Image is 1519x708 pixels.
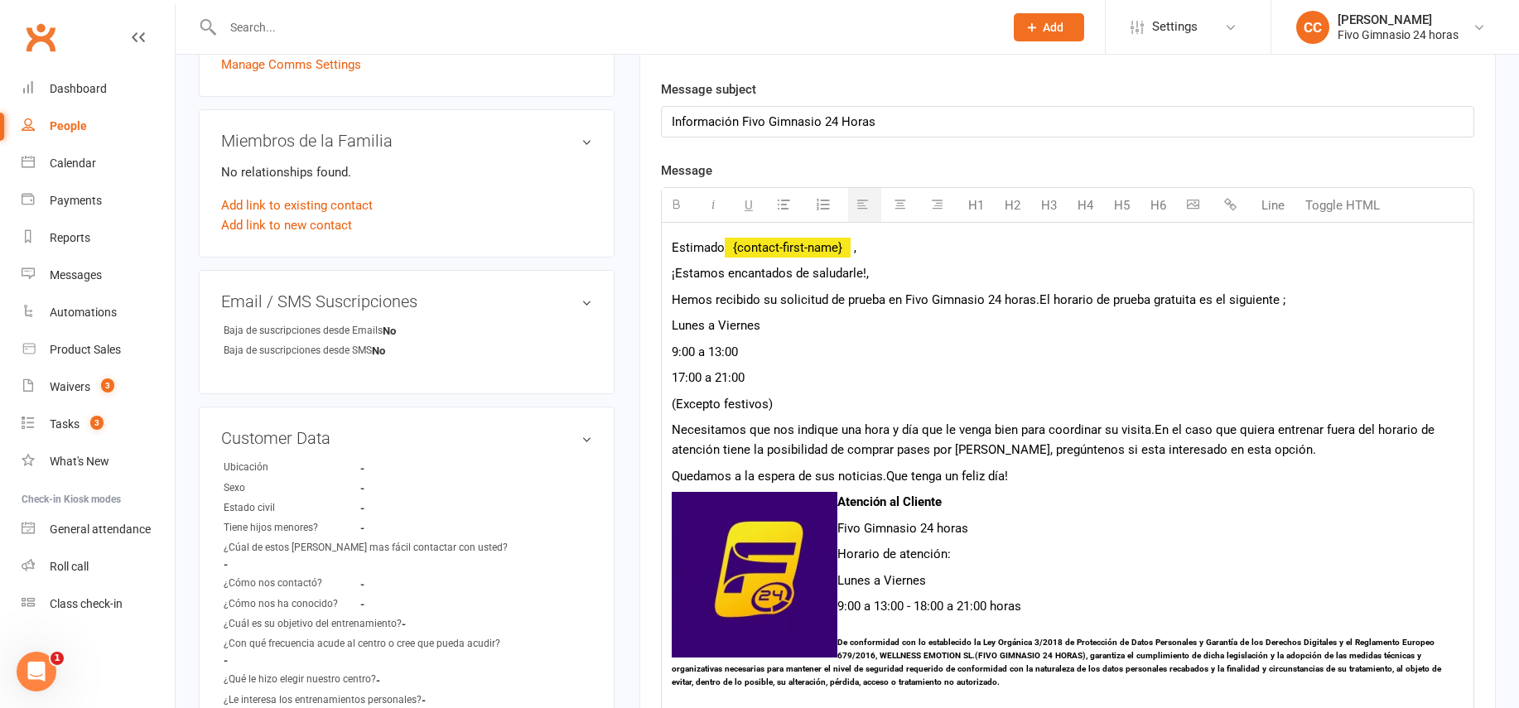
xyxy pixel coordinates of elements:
[22,331,175,368] a: Product Sales
[221,429,592,447] h3: Customer Data
[51,652,64,665] span: 1
[672,266,869,281] span: ¡Estamos encantados de saludarle!,
[1014,13,1084,41] button: Add
[885,188,919,222] button: Center
[383,325,478,337] strong: No
[22,70,175,108] a: Dashboard
[672,397,773,412] span: (Excepto festivos)
[736,188,765,222] button: Underline
[1253,189,1293,222] button: Line
[224,323,383,339] div: Baja de suscripciones desde Emails
[848,188,881,222] button: Align text left
[360,502,456,514] strong: -
[218,16,992,39] input: Search...
[224,480,360,496] div: Sexo
[224,596,360,612] div: ¿Cómo nos ha conocido?
[22,182,175,219] a: Payments
[20,17,61,58] a: Clubworx
[221,215,352,235] a: Add link to new contact
[672,636,1464,689] h6: De conformidad con lo establecido la Ley Orgánica 3/2018 de Protección de Datos Personales y Gara...
[50,82,107,95] div: Dashboard
[224,654,319,667] strong: -
[224,616,402,632] div: ¿Cuál es su objetivo del entrenamiento?
[22,585,175,623] a: Class kiosk mode
[50,417,80,431] div: Tasks
[22,108,175,145] a: People
[360,522,456,534] strong: -
[672,344,738,359] span: 9:00 a 13:00
[672,492,837,657] img: Firm.gif
[854,240,856,255] span: ,
[50,343,121,356] div: Product Sales
[1296,11,1329,44] div: CC
[224,558,319,571] strong: -
[672,596,1464,616] p: 9:00 a 13:00 - 18:00 a 21:00 horas
[1152,8,1198,46] span: Settings
[672,318,760,333] span: Lunes a Viernes
[221,162,592,182] p: No relationships found.
[50,523,151,536] div: General attendance
[672,422,1435,457] span: Necesitamos que nos indique una hora y día que le venga bien para coordinar su visita.En el caso ...
[50,455,109,468] div: What's New
[224,343,372,359] div: Baja de suscripciones desde SMS
[837,494,942,509] b: Atención al Cliente
[402,618,497,630] strong: -
[661,79,756,99] label: Message subject
[1297,189,1388,222] button: Toggle HTML
[50,560,89,573] div: Roll call
[22,368,175,406] a: Waivers 3
[224,500,360,516] div: Estado civil
[221,132,592,150] h3: Miembros de la Familia
[221,195,373,215] a: Add link to existing contact
[22,219,175,257] a: Reports
[50,194,102,207] div: Payments
[224,540,508,556] div: ¿Cúal de estos [PERSON_NAME] mas fácil contactar con usted?
[50,231,90,244] div: Reports
[1033,189,1065,222] button: H3
[1216,189,1249,222] button: Insert link
[22,257,175,294] a: Messages
[769,188,803,222] button: Unordered List
[661,161,712,181] label: Message
[662,107,1473,137] div: Información Fivo Gimnasio 24 Horas
[960,189,992,222] button: H1
[1106,189,1138,222] button: H5
[50,268,102,282] div: Messages
[360,462,456,474] strong: -
[672,571,1464,590] p: Lunes a Viernes
[50,306,117,319] div: Automations
[50,380,90,393] div: Waivers
[422,694,517,706] strong: -
[224,672,376,687] div: ¿Qué le hizo elegir nuestro centro?
[22,443,175,480] a: What's New
[1142,189,1174,222] button: H6
[672,240,725,255] span: Estimado
[224,520,360,536] div: Tiene hijos menores?
[22,145,175,182] a: Calendar
[50,119,87,132] div: People
[372,344,467,357] strong: No
[1043,21,1063,34] span: Add
[376,674,471,686] strong: -
[17,652,56,691] iframe: Intercom live chat
[101,378,114,393] span: 3
[50,157,96,170] div: Calendar
[360,482,456,494] strong: -
[224,636,500,652] div: ¿Con qué frecuencia acude al centro o cree que pueda acudir?
[221,55,361,75] a: Manage Comms Settings
[50,597,123,610] div: Class check-in
[672,292,1285,307] span: Hemos recibido su solicitud de prueba en Fivo Gimnasio 24 horas.El horario de prueba gratuita es ...
[662,188,695,222] button: Bold
[221,292,592,311] h3: Email / SMS Suscripciones
[22,548,175,585] a: Roll call
[672,370,745,385] span: 17:00 a 21:00
[672,544,1464,564] p: Horario de atención:
[224,576,360,591] div: ¿Cómo nos contactó?
[1069,189,1102,222] button: H4
[90,416,104,430] span: 3
[672,518,1464,538] p: Fivo Gimnasio 24 horas
[22,406,175,443] a: Tasks 3
[807,190,844,221] button: Ordered List
[996,189,1029,222] button: H2
[672,469,1008,484] span: Quedamos a la espera de sus noticias.Que tenga un feliz día!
